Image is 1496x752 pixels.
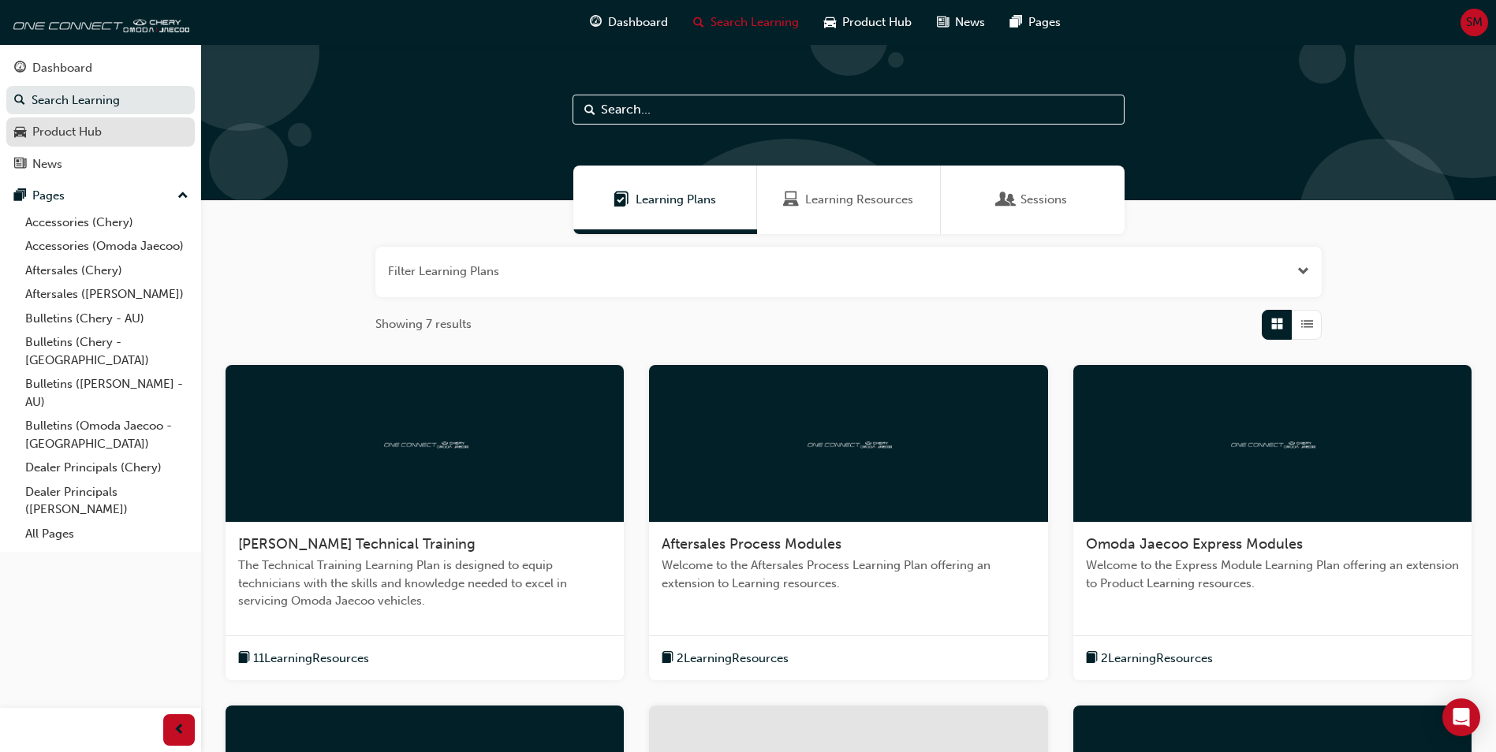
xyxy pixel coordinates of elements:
a: Accessories (Chery) [19,210,195,235]
a: search-iconSearch Learning [681,6,811,39]
span: Search Learning [711,13,799,32]
span: News [955,13,985,32]
span: [PERSON_NAME] Technical Training [238,535,476,553]
span: Welcome to the Express Module Learning Plan offering an extension to Product Learning resources. [1086,557,1459,592]
span: up-icon [177,186,188,207]
div: Pages [32,187,65,205]
a: Bulletins (Chery - AU) [19,307,195,331]
span: 11 Learning Resources [253,650,369,668]
img: oneconnect [382,435,468,450]
button: Pages [6,181,195,210]
img: oneconnect [805,435,892,450]
a: SessionsSessions [941,166,1125,234]
span: Welcome to the Aftersales Process Learning Plan offering an extension to Learning resources. [662,557,1035,592]
a: Aftersales ([PERSON_NAME]) [19,282,195,307]
span: book-icon [662,649,673,668]
a: Dashboard [6,54,195,83]
a: car-iconProduct Hub [811,6,924,39]
span: book-icon [1086,649,1098,668]
a: Learning PlansLearning Plans [573,166,757,234]
span: search-icon [693,13,704,32]
button: SM [1461,9,1488,36]
a: Bulletins ([PERSON_NAME] - AU) [19,372,195,414]
a: Bulletins (Chery - [GEOGRAPHIC_DATA]) [19,330,195,372]
span: Pages [1028,13,1061,32]
span: List [1301,315,1313,333]
span: Learning Resources [805,191,913,209]
span: pages-icon [14,189,26,203]
span: news-icon [14,158,26,172]
a: oneconnect[PERSON_NAME] Technical TrainingThe Technical Training Learning Plan is designed to equ... [226,365,624,681]
a: news-iconNews [924,6,998,39]
span: guage-icon [14,61,26,76]
span: Grid [1271,315,1283,333]
span: Sessions [1020,191,1067,209]
span: Learning Plans [614,191,629,209]
span: prev-icon [173,720,185,740]
a: News [6,150,195,179]
button: book-icon2LearningResources [1086,649,1213,668]
a: guage-iconDashboard [577,6,681,39]
a: Dealer Principals ([PERSON_NAME]) [19,480,195,522]
span: news-icon [937,13,949,32]
span: SM [1466,13,1483,32]
img: oneconnect [8,6,189,38]
a: Bulletins (Omoda Jaecoo - [GEOGRAPHIC_DATA]) [19,414,195,456]
div: Dashboard [32,59,92,77]
button: book-icon11LearningResources [238,649,369,668]
span: pages-icon [1010,13,1022,32]
a: oneconnectAftersales Process ModulesWelcome to the Aftersales Process Learning Plan offering an e... [649,365,1047,681]
span: Search [584,101,595,119]
a: Search Learning [6,86,195,115]
span: Sessions [998,191,1014,209]
img: oneconnect [1229,435,1315,450]
div: Product Hub [32,123,102,141]
span: Product Hub [842,13,912,32]
a: Learning ResourcesLearning Resources [757,166,941,234]
span: The Technical Training Learning Plan is designed to equip technicians with the skills and knowled... [238,557,611,610]
a: oneconnectOmoda Jaecoo Express ModulesWelcome to the Express Module Learning Plan offering an ext... [1073,365,1472,681]
button: Open the filter [1297,262,1309,281]
span: Aftersales Process Modules [662,535,841,553]
span: Dashboard [608,13,668,32]
span: car-icon [824,13,836,32]
span: Showing 7 results [375,315,472,333]
a: Aftersales (Chery) [19,259,195,283]
button: DashboardSearch LearningProduct HubNews [6,50,195,181]
span: Learning Plans [636,191,716,209]
span: Learning Resources [783,191,799,209]
span: car-icon [14,125,26,140]
a: pages-iconPages [998,6,1073,39]
input: Search... [573,95,1125,125]
span: guage-icon [590,13,602,32]
a: Accessories (Omoda Jaecoo) [19,234,195,259]
div: News [32,155,62,173]
div: Open Intercom Messenger [1442,698,1480,736]
a: All Pages [19,522,195,546]
a: Product Hub [6,117,195,147]
span: Omoda Jaecoo Express Modules [1086,535,1303,553]
button: book-icon2LearningResources [662,649,789,668]
span: 2 Learning Resources [677,650,789,668]
a: Dealer Principals (Chery) [19,456,195,480]
span: 2 Learning Resources [1101,650,1213,668]
span: book-icon [238,649,250,668]
span: search-icon [14,94,25,108]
